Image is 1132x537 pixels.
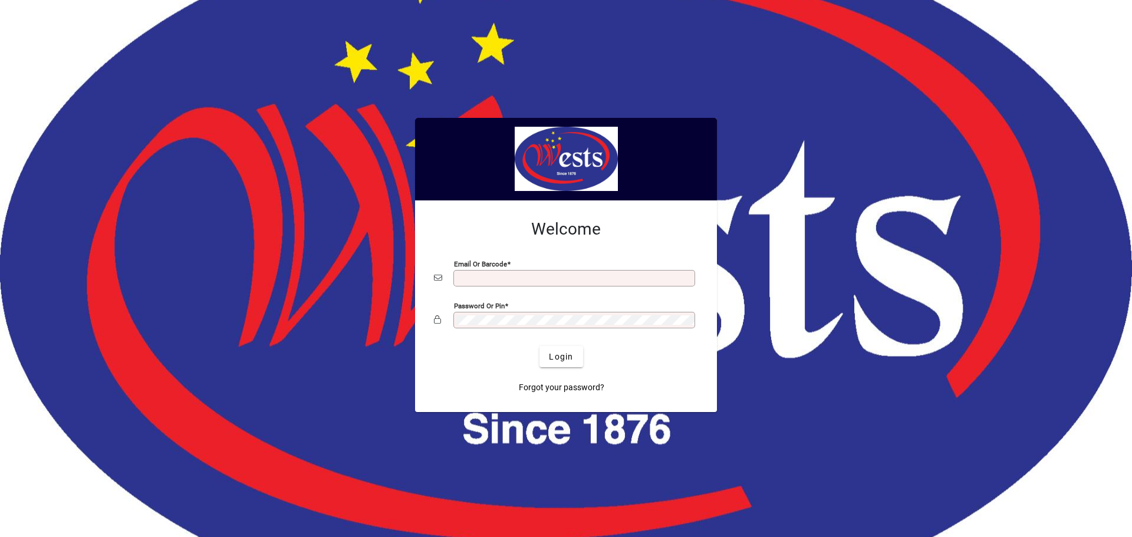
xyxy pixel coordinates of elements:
span: Login [549,351,573,363]
span: Forgot your password? [519,381,604,394]
mat-label: Password or Pin [454,302,505,310]
a: Forgot your password? [514,377,609,398]
mat-label: Email or Barcode [454,260,507,268]
h2: Welcome [434,219,698,239]
button: Login [539,346,583,367]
